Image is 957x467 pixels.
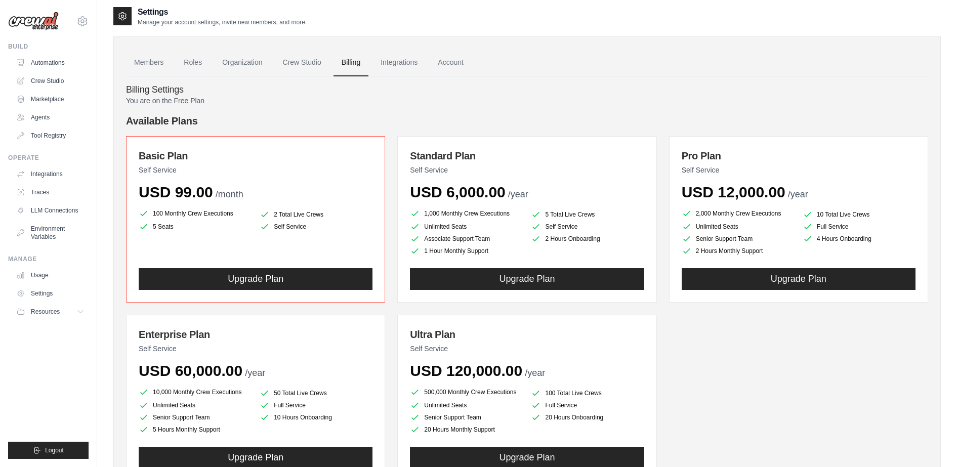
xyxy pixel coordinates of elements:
span: USD 60,000.00 [139,362,242,379]
p: Self Service [682,165,916,175]
li: 2,000 Monthly Crew Executions [682,207,795,220]
span: Logout [45,446,64,454]
a: Members [126,49,172,76]
h3: Basic Plan [139,149,372,163]
button: Upgrade Plan [410,268,644,290]
span: /year [508,189,528,199]
li: 5 Seats [139,222,252,232]
p: Self Service [410,344,644,354]
li: 50 Total Live Crews [260,388,372,398]
span: USD 120,000.00 [410,362,522,379]
li: Unlimited Seats [410,222,523,232]
h3: Pro Plan [682,149,916,163]
p: Self Service [139,344,372,354]
div: Operate [8,154,89,162]
span: USD 6,000.00 [410,184,505,200]
button: Logout [8,442,89,459]
li: 5 Hours Monthly Support [139,424,252,435]
li: 10 Total Live Crews [803,209,916,220]
li: Unlimited Seats [410,400,523,410]
li: 4 Hours Onboarding [803,234,916,244]
li: Full Service [531,400,644,410]
li: Senior Support Team [682,234,795,244]
li: Unlimited Seats [682,222,795,232]
li: Self Service [531,222,644,232]
a: LLM Connections [12,202,89,219]
li: 20 Hours Monthly Support [410,424,523,435]
li: Senior Support Team [139,412,252,422]
li: Unlimited Seats [139,400,252,410]
span: /year [525,368,545,378]
a: Organization [214,49,270,76]
h3: Enterprise Plan [139,327,372,342]
li: 10,000 Monthly Crew Executions [139,386,252,398]
a: Account [430,49,472,76]
a: Tool Registry [12,128,89,144]
li: 500,000 Monthly Crew Executions [410,386,523,398]
li: 100 Monthly Crew Executions [139,207,252,220]
p: Self Service [139,165,372,175]
a: Marketplace [12,91,89,107]
iframe: Chat Widget [906,418,957,467]
button: Upgrade Plan [139,268,372,290]
p: Manage your account settings, invite new members, and more. [138,18,307,26]
li: Full Service [260,400,372,410]
li: 10 Hours Onboarding [260,412,372,422]
p: You are on the Free Plan [126,96,928,106]
div: Manage [8,255,89,263]
span: Resources [31,308,60,316]
li: 2 Total Live Crews [260,209,372,220]
h3: Ultra Plan [410,327,644,342]
h2: Settings [138,6,307,18]
li: Associate Support Team [410,234,523,244]
li: 100 Total Live Crews [531,388,644,398]
span: USD 12,000.00 [682,184,785,200]
img: Logo [8,12,59,31]
a: Environment Variables [12,221,89,245]
button: Resources [12,304,89,320]
span: USD 99.00 [139,184,213,200]
a: Agents [12,109,89,125]
div: 채팅 위젯 [906,418,957,467]
a: Roles [176,49,210,76]
li: 5 Total Live Crews [531,209,644,220]
span: /year [245,368,265,378]
a: Usage [12,267,89,283]
h4: Available Plans [126,114,928,128]
h4: Billing Settings [126,84,928,96]
li: Full Service [803,222,916,232]
p: Self Service [410,165,644,175]
a: Crew Studio [275,49,329,76]
li: Senior Support Team [410,412,523,422]
li: Self Service [260,222,372,232]
span: /month [216,189,243,199]
a: Integrations [12,166,89,182]
a: Traces [12,184,89,200]
a: Integrations [372,49,426,76]
li: 1,000 Monthly Crew Executions [410,207,523,220]
a: Crew Studio [12,73,89,89]
li: 20 Hours Onboarding [531,412,644,422]
span: /year [788,189,808,199]
a: Settings [12,285,89,302]
button: Upgrade Plan [682,268,916,290]
a: Automations [12,55,89,71]
h3: Standard Plan [410,149,644,163]
div: Build [8,43,89,51]
li: 1 Hour Monthly Support [410,246,523,256]
a: Billing [334,49,368,76]
li: 2 Hours Monthly Support [682,246,795,256]
li: 2 Hours Onboarding [531,234,644,244]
